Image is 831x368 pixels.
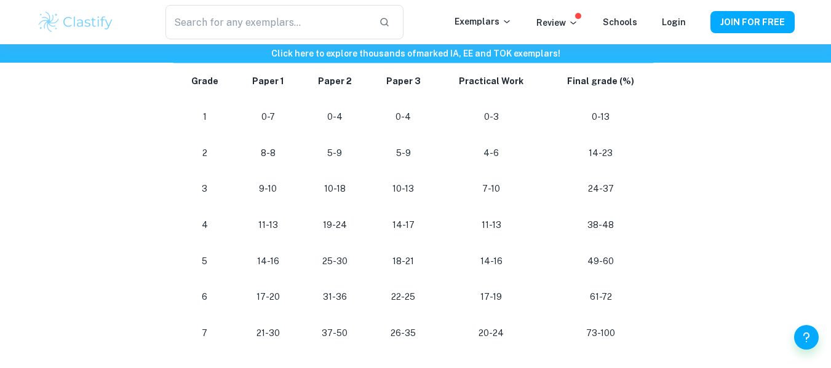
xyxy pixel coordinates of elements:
p: 21-30 [245,325,291,342]
p: Exemplars [455,15,512,28]
strong: Grade [191,76,218,86]
p: 5-9 [311,145,359,162]
p: 11-13 [448,217,535,233]
p: 26-35 [379,325,428,342]
p: 6 [185,289,226,305]
p: 17-19 [448,289,535,305]
p: 37-50 [311,325,359,342]
input: Search for any exemplars... [165,5,368,39]
p: 9-10 [245,181,291,197]
p: 24-37 [555,181,647,197]
p: 11-13 [245,217,291,233]
p: 20-24 [448,325,535,342]
strong: Practical Work [459,76,523,86]
p: 0-13 [555,109,647,125]
strong: Paper 2 [318,76,352,86]
p: Review [536,16,578,29]
p: 4-6 [448,145,535,162]
p: 31-36 [311,289,359,305]
strong: Paper 3 [386,76,421,86]
button: JOIN FOR FREE [710,11,795,33]
p: 18-21 [379,253,428,270]
p: 4 [185,217,226,233]
p: 10-18 [311,181,359,197]
p: 19-24 [311,217,359,233]
img: Clastify logo [37,10,115,34]
p: 1 [185,109,226,125]
p: 7-10 [448,181,535,197]
h6: Click here to explore thousands of marked IA, EE and TOK exemplars ! [2,47,829,60]
p: 5-9 [379,145,428,162]
p: 73-100 [555,325,647,342]
p: 38-48 [555,217,647,233]
a: Schools [603,17,637,27]
a: Login [662,17,686,27]
p: 7 [185,325,226,342]
p: 0-7 [245,109,291,125]
p: 17-20 [245,289,291,305]
p: 0-4 [311,109,359,125]
p: 14-23 [555,145,647,162]
p: 49-60 [555,253,647,270]
strong: Paper 1 [252,76,284,86]
p: 3 [185,181,226,197]
p: 61-72 [555,289,647,305]
p: 22-25 [379,289,428,305]
strong: Final grade (%) [567,76,634,86]
p: 14-17 [379,217,428,233]
p: 0-4 [379,109,428,125]
button: Help and Feedback [794,325,819,350]
p: 2 [185,145,226,162]
p: 14-16 [245,253,291,270]
p: 8-8 [245,145,291,162]
p: 5 [185,253,226,270]
p: 0-3 [448,109,535,125]
p: 25-30 [311,253,359,270]
p: 10-13 [379,181,428,197]
p: 14-16 [448,253,535,270]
